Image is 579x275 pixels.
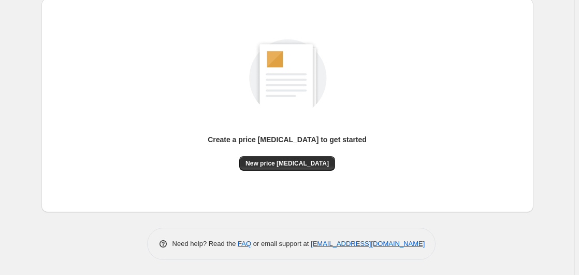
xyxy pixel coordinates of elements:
[251,240,311,247] span: or email support at
[208,134,367,145] p: Create a price [MEDICAL_DATA] to get started
[245,159,329,168] span: New price [MEDICAL_DATA]
[238,240,251,247] a: FAQ
[239,156,335,171] button: New price [MEDICAL_DATA]
[172,240,238,247] span: Need help? Read the
[311,240,425,247] a: [EMAIL_ADDRESS][DOMAIN_NAME]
